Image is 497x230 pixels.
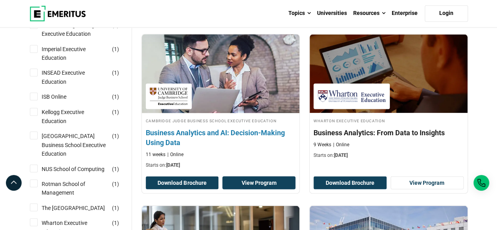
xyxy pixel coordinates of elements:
[114,70,117,76] span: 1
[167,151,183,158] p: Online
[42,203,121,212] a: The [GEOGRAPHIC_DATA]
[42,179,124,197] a: Rotman School of Management
[314,176,387,190] button: Download Brochure
[42,164,120,173] a: NUS School of Computing
[314,141,331,148] p: 9 Weeks
[222,176,295,190] a: View Program
[314,152,464,158] p: Starts on:
[112,131,119,140] span: ( )
[150,87,188,105] img: Cambridge Judge Business School Executive Education
[134,30,307,117] img: Business Analytics and AI: Decision-Making Using Data | Online Data Science and Analytics Course
[146,162,296,168] p: Starts on:
[114,180,117,187] span: 1
[317,87,386,105] img: Wharton Executive Education
[112,164,119,173] span: ( )
[42,108,124,125] a: Kellogg Executive Education
[142,34,300,172] a: Data Science and Analytics Course by Cambridge Judge Business School Executive Education - Octobe...
[334,152,348,158] span: [DATE]
[166,162,180,167] span: [DATE]
[146,176,219,190] button: Download Brochure
[42,45,124,63] a: Imperial Executive Education
[114,46,117,52] span: 1
[391,176,464,190] a: View Program
[333,141,349,148] p: Online
[112,218,119,227] span: ( )
[42,21,124,39] a: Columbia Engineering Executive Education
[114,219,117,226] span: 1
[112,92,119,101] span: ( )
[114,204,117,211] span: 1
[112,179,119,188] span: ( )
[114,132,117,139] span: 1
[112,203,119,212] span: ( )
[310,34,468,162] a: Data Science and Analytics Course by Wharton Executive Education - October 30, 2025 Wharton Execu...
[146,151,165,158] p: 11 weeks
[114,94,117,100] span: 1
[112,45,119,53] span: ( )
[314,127,464,137] h4: Business Analytics: From Data to Insights
[42,131,124,158] a: [GEOGRAPHIC_DATA] Business School Executive Education
[425,5,468,22] a: Login
[42,68,124,86] a: INSEAD Executive Education
[42,92,82,101] a: ISB Online
[310,34,468,113] img: Business Analytics: From Data to Insights | Online Data Science and Analytics Course
[112,108,119,116] span: ( )
[146,127,296,147] h4: Business Analytics and AI: Decision-Making Using Data
[146,117,296,123] h4: Cambridge Judge Business School Executive Education
[114,22,117,28] span: 1
[114,166,117,172] span: 1
[314,117,464,123] h4: Wharton Executive Education
[114,109,117,115] span: 1
[112,68,119,77] span: ( )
